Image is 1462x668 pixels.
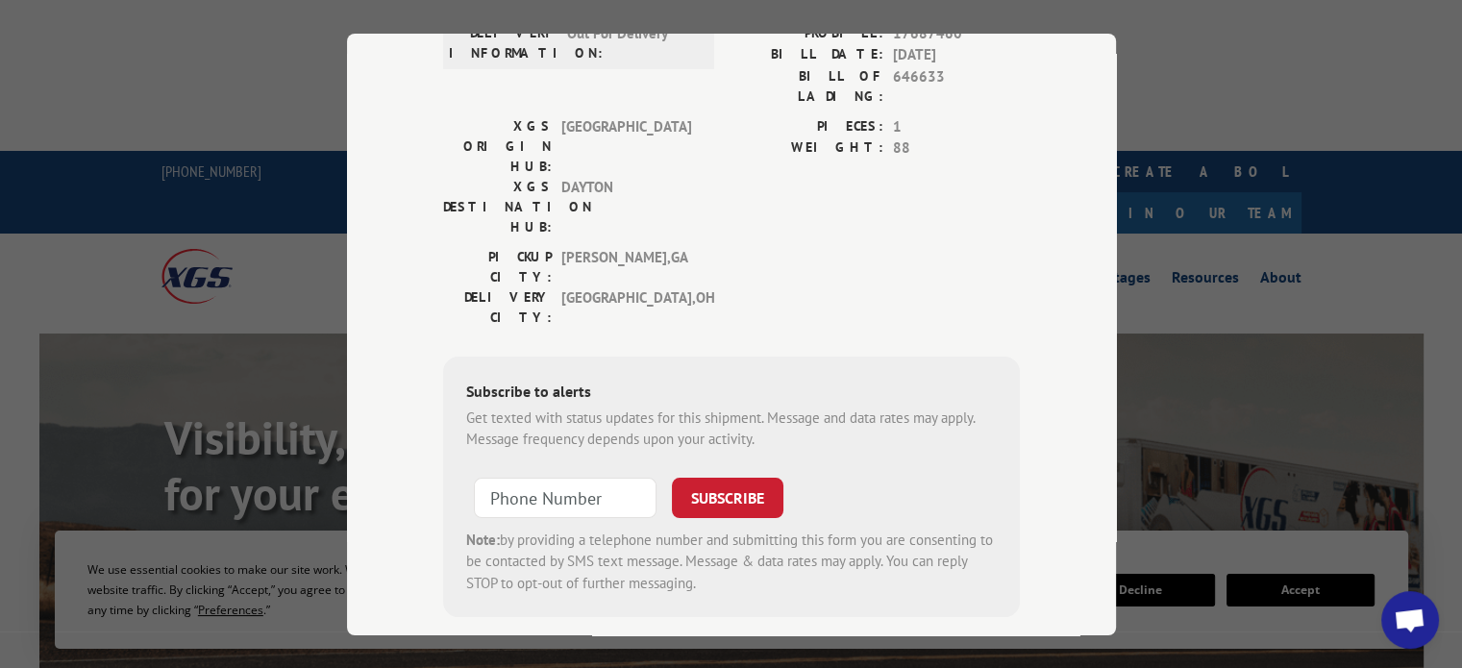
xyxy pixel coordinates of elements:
div: Get texted with status updates for this shipment. Message and data rates may apply. Message frequ... [466,407,997,450]
label: XGS DESTINATION HUB: [443,176,552,236]
span: 17687460 [893,22,1020,44]
div: Subscribe to alerts [466,379,997,407]
label: BILL OF LADING: [731,65,883,106]
span: [GEOGRAPHIC_DATA] , OH [561,286,691,327]
button: SUBSCRIBE [672,477,783,517]
label: PROBILL: [731,22,883,44]
div: Open chat [1381,591,1439,649]
label: DELIVERY INFORMATION: [449,22,558,62]
span: 646633 [893,65,1020,106]
div: by providing a telephone number and submitting this form you are consenting to be contacted by SM... [466,529,997,594]
label: XGS ORIGIN HUB: [443,115,552,176]
span: Out For Delivery [567,22,697,62]
strong: Note: [466,530,500,548]
span: [GEOGRAPHIC_DATA] [561,115,691,176]
span: [PERSON_NAME] , GA [561,246,691,286]
label: PICKUP CITY: [443,246,552,286]
label: BILL DATE: [731,44,883,66]
span: 88 [893,137,1020,160]
label: WEIGHT: [731,137,883,160]
span: 1 [893,115,1020,137]
span: [DATE] [893,44,1020,66]
label: PIECES: [731,115,883,137]
input: Phone Number [474,477,657,517]
span: DAYTON [561,176,691,236]
label: DELIVERY CITY: [443,286,552,327]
